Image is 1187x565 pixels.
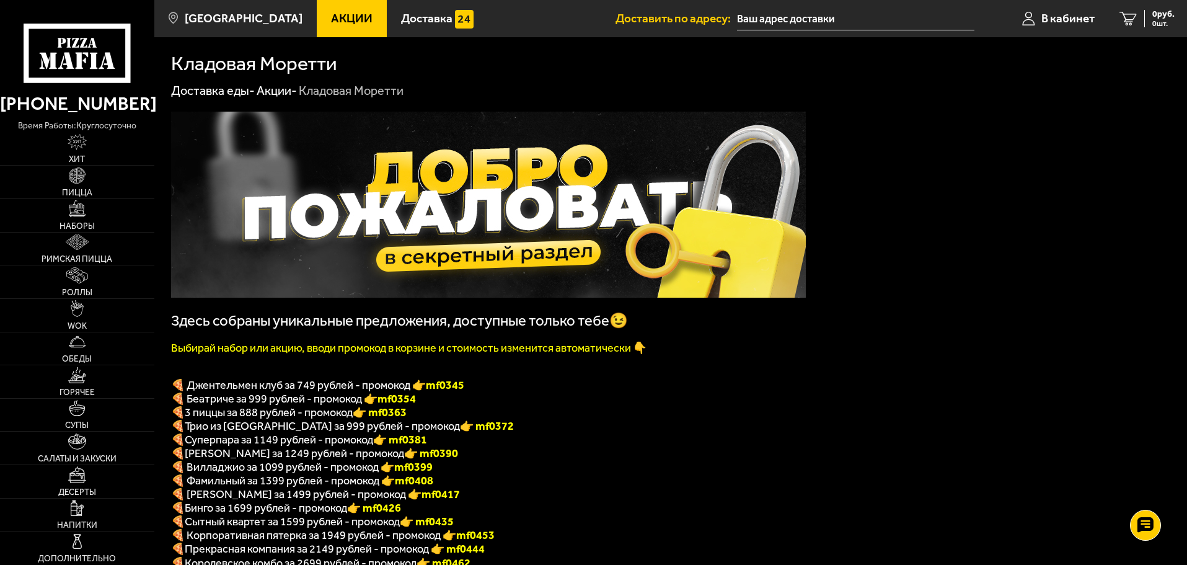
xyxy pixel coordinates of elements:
span: Дополнительно [38,554,116,563]
img: 1024x1024 [171,112,806,298]
span: Горячее [60,388,95,397]
span: Прекрасная компания за 2149 рублей - промокод [185,542,431,556]
font: 🍕 [171,433,185,447]
span: Хит [69,155,85,164]
div: Кладовая Моретти [299,83,404,99]
span: Пицца [62,189,92,197]
span: Наборы [60,222,95,231]
b: 👉 mf0435 [400,515,454,528]
span: [GEOGRAPHIC_DATA] [185,12,302,24]
span: Салаты и закуски [38,455,117,463]
span: Суперпара за 1149 рублей - промокод [185,433,373,447]
span: 🍕 Фамильный за 1399 рублей - промокод 👉 [171,474,433,487]
a: Акции- [257,83,297,98]
b: 🍕 [171,501,185,515]
font: 👉 mf0363 [353,406,407,419]
span: Супы [65,421,89,430]
span: Бинго за 1699 рублей - промокод [185,501,347,515]
font: 👉 mf0444 [431,542,485,556]
b: 🍕 [171,447,185,460]
b: mf0453 [456,528,495,542]
span: 3 пиццы за 888 рублей - промокод [185,406,353,419]
font: 🍕 [171,406,185,419]
span: Доставить по адресу: [616,12,737,24]
span: Десерты [58,488,96,497]
span: Напитки [57,521,97,530]
span: Сытный квартет за 1599 рублей - промокод [185,515,400,528]
b: mf0417 [421,487,460,501]
span: 0 шт. [1152,20,1175,27]
span: [PERSON_NAME] за 1249 рублей - промокод [185,447,404,460]
span: В кабинет [1041,12,1095,24]
span: Римская пицца [42,255,112,264]
span: Обеды [62,355,92,363]
b: 🍕 [171,515,185,528]
input: Ваш адрес доставки [737,7,974,30]
span: WOK [68,322,87,331]
span: Акции [331,12,373,24]
b: 👉 mf0390 [404,447,458,460]
span: 🍕 Вилладжио за 1099 рублей - промокод 👉 [171,460,433,474]
font: 🍕 [171,419,185,433]
span: 🍕 Беатриче за 999 рублей - промокод 👉 [171,392,416,406]
b: mf0408 [395,474,433,487]
span: Доставка [401,12,452,24]
b: 👉 mf0426 [347,501,401,515]
span: 0 руб. [1152,10,1175,19]
font: 👉 mf0381 [373,433,427,447]
font: 🍕 [171,542,185,556]
b: mf0399 [394,460,433,474]
span: Здесь собраны уникальные предложения, доступные только тебе😉 [171,312,628,329]
b: mf0345 [426,378,464,392]
a: Доставка еды- [171,83,255,98]
b: mf0354 [377,392,416,406]
span: 🍕 [PERSON_NAME] за 1499 рублей - промокод 👉 [171,487,460,501]
font: 👉 mf0372 [460,419,514,433]
span: Роллы [62,288,92,297]
span: Трио из [GEOGRAPHIC_DATA] за 999 рублей - промокод [185,419,460,433]
font: Выбирай набор или акцию, вводи промокод в корзине и стоимость изменится автоматически 👇 [171,341,646,355]
span: 🍕 Джентельмен клуб за 749 рублей - промокод 👉 [171,378,464,392]
h1: Кладовая Моретти [171,54,337,74]
img: 15daf4d41897b9f0e9f617042186c801.svg [455,10,474,29]
span: 🍕 Корпоративная пятерка за 1949 рублей - промокод 👉 [171,528,495,542]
